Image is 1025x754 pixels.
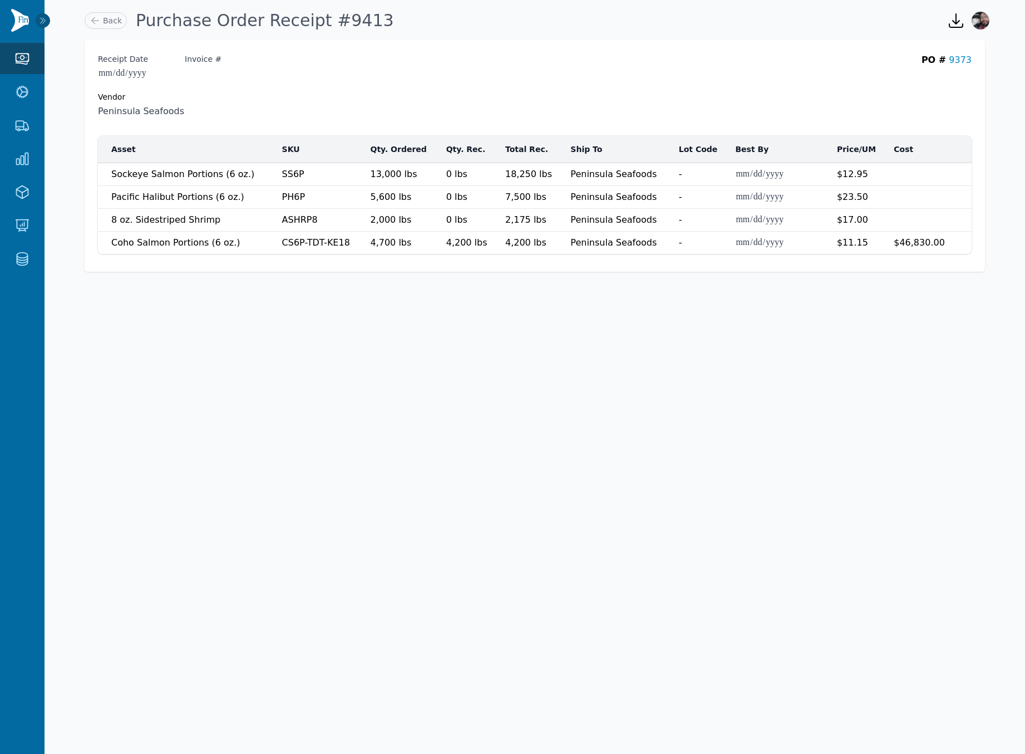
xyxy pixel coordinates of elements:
label: Receipt Date [98,53,148,65]
img: Gareth Morales [972,12,989,30]
span: Peninsula Seafoods [98,105,972,118]
span: 4,200 lbs [446,237,487,248]
td: 2,175 lbs [499,209,564,232]
span: Peninsula Seafoods [570,214,657,225]
h1: Purchase Order Receipt #9413 [136,11,394,31]
th: SKU [275,136,364,163]
td: 7,500 lbs [499,186,564,209]
span: 2,000 lbs [370,214,411,225]
span: PO # [921,55,946,65]
span: - [679,237,682,248]
span: $17.00 [837,214,868,225]
span: 0 lbs [446,214,467,225]
td: CS6P-TDT-KE18 [275,232,364,254]
a: 9373 [949,55,972,65]
span: 8 oz. Sidestriped Shrimp [111,214,220,225]
span: Coho Salmon Portions (6 oz.) [111,237,240,248]
span: - [679,192,682,202]
td: ASHRP8 [275,209,364,232]
span: $12.95 [837,169,868,179]
span: - [679,214,682,225]
span: - [679,169,682,179]
th: Best By [728,136,830,163]
span: Pacific Halibut Portions (6 oz.) [111,192,244,202]
span: $23.50 [837,192,868,202]
span: Sockeye Salmon Portions (6 oz.) [111,169,254,179]
label: Invoice # [185,53,221,65]
th: Lot Code [672,136,729,163]
div: Vendor [98,91,972,102]
span: $11.15 [837,237,868,248]
img: Finventory [11,9,29,32]
span: Peninsula Seafoods [570,237,657,248]
th: Qty. Rec. [440,136,499,163]
span: 0 lbs [446,192,467,202]
a: Back [85,12,127,29]
th: Total Rec. [499,136,564,163]
span: 0 lbs [446,169,467,179]
th: Qty. Ordered [363,136,439,163]
td: SS6P [275,163,364,186]
span: 13,000 lbs [370,169,417,179]
span: $46,830.00 [894,237,945,248]
th: Price/UM [830,136,887,163]
td: PH6P [275,186,364,209]
span: 5,600 lbs [370,192,411,202]
span: 4,700 lbs [370,237,411,248]
td: 4,200 lbs [499,232,564,254]
th: Cost [887,136,957,163]
th: Asset [98,136,275,163]
span: Peninsula Seafoods [570,169,657,179]
th: Ship To [564,136,672,163]
span: Peninsula Seafoods [570,192,657,202]
td: 18,250 lbs [499,163,564,186]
